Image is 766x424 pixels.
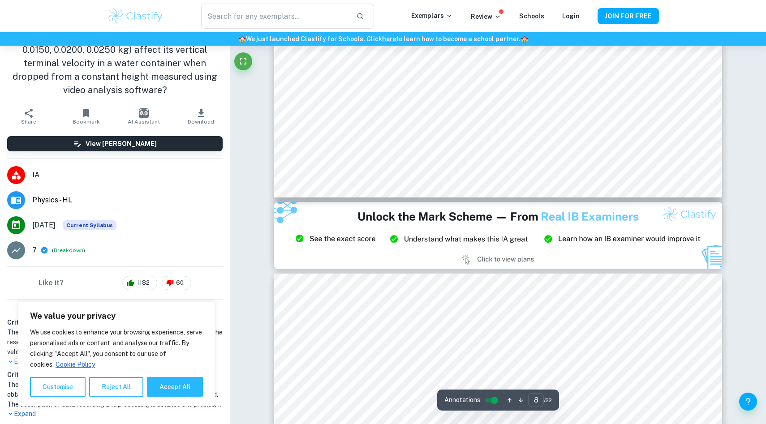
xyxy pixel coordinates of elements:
span: [DATE] [32,220,56,231]
p: Expand [7,357,223,366]
button: Download [172,104,230,129]
button: AI Assistant [115,104,172,129]
a: Schools [519,13,544,20]
button: JOIN FOR FREE [598,8,659,24]
h6: View [PERSON_NAME] [86,139,157,149]
button: Reject All [89,377,143,397]
div: 60 [162,276,191,290]
button: Accept All [147,377,203,397]
span: 1182 [132,278,155,287]
span: ( ) [52,246,85,255]
span: Physics - HL [32,195,223,206]
button: Bookmark [57,104,115,129]
span: IA [32,170,223,180]
button: Breakdown [54,246,83,254]
span: Current Syllabus [63,220,116,230]
p: We value your privacy [30,311,203,321]
p: Expand [7,409,223,419]
img: Ad [274,202,722,269]
span: AI Assistant [128,119,160,125]
h1: How does the mass of a marble (0.0050, 0.0100, 0.0150, 0.0200, 0.0250 kg) affect its vertical ter... [7,30,223,97]
span: 60 [171,278,189,287]
button: Customise [30,377,86,397]
h6: Like it? [39,278,64,288]
a: Login [562,13,580,20]
span: 🏫 [238,35,246,43]
p: Exemplars [411,11,453,21]
img: Clastify logo [107,7,164,25]
div: 1182 [122,276,157,290]
h6: Criterion A [ 5 / 6 ]: [7,317,223,327]
span: Share [21,119,36,125]
h1: The student clearly states the independent and dependent variables in the research question but t... [7,327,223,357]
h1: The student demonstrates a clear understanding of how the data was obtained and processed, as eac... [7,380,223,409]
span: Annotations [444,395,480,405]
h6: We just launched Clastify for Schools. Click to learn how to become a school partner. [2,34,764,44]
span: 🏫 [521,35,528,43]
div: We value your privacy [18,301,215,406]
p: We use cookies to enhance your browsing experience, serve personalised ads or content, and analys... [30,327,203,370]
span: / 22 [544,396,552,404]
button: Help and Feedback [739,393,757,411]
img: AI Assistant [139,108,149,118]
input: Search for any exemplars... [201,4,349,29]
button: View [PERSON_NAME] [7,136,223,151]
span: Download [188,119,214,125]
div: This exemplar is based on the current syllabus. Feel free to refer to it for inspiration/ideas wh... [63,220,116,230]
span: Bookmark [73,119,100,125]
a: Cookie Policy [55,360,95,368]
h6: Examiner's summary [4,303,226,314]
button: Fullscreen [234,52,252,70]
p: Review [471,12,501,21]
h6: Criterion B [ 6 / 6 ]: [7,370,223,380]
p: 7 [32,245,37,256]
a: here [382,35,396,43]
